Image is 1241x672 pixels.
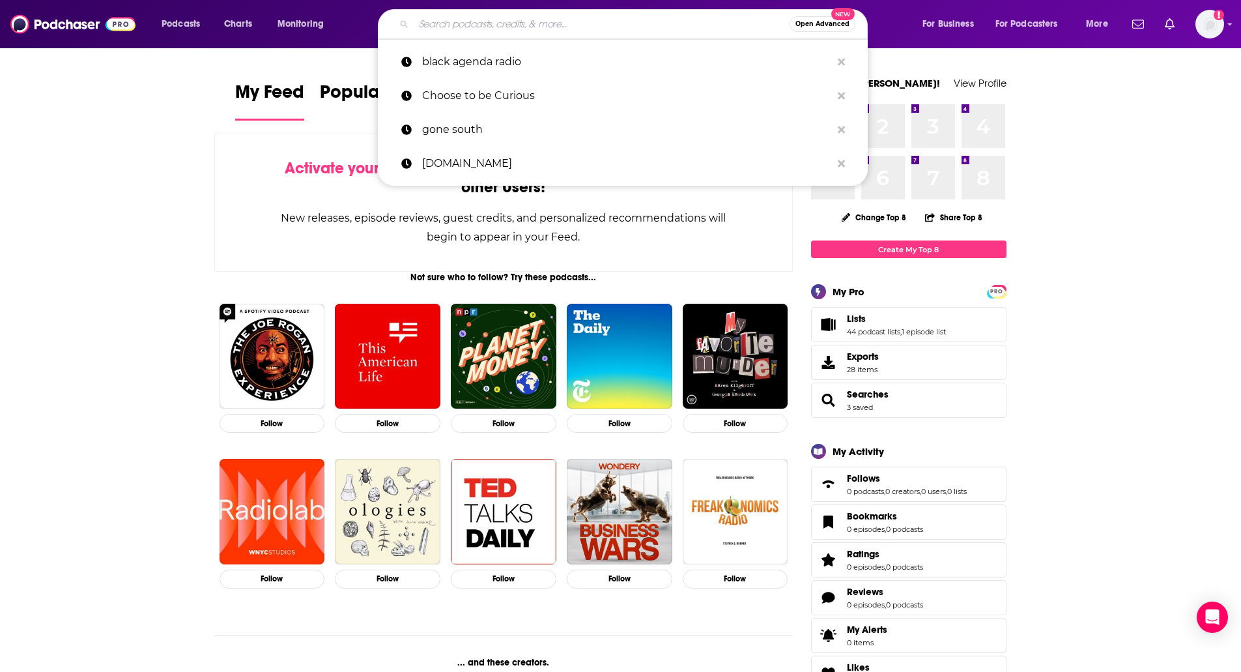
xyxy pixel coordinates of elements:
button: open menu [268,14,341,35]
a: Ratings [816,551,842,569]
a: 0 podcasts [847,487,884,496]
button: open menu [1077,14,1124,35]
a: 1 episode list [902,327,946,336]
img: User Profile [1195,10,1224,38]
span: Podcasts [162,15,200,33]
a: 0 users [921,487,946,496]
span: 28 items [847,365,879,374]
span: Follows [811,467,1006,502]
a: 44 podcast lists [847,327,900,336]
a: 0 episodes [847,600,885,609]
span: My Alerts [816,626,842,645]
span: , [885,525,886,534]
div: New releases, episode reviews, guest credits, and personalized recommendations will begin to appe... [280,209,728,246]
span: Exports [847,351,879,362]
a: Planet Money [451,304,556,409]
a: Lists [816,315,842,334]
button: Follow [567,570,672,589]
span: Exports [816,353,842,372]
span: Popular Feed [320,81,431,111]
span: My Feed [235,81,304,111]
a: My Alerts [811,618,1006,653]
a: 0 podcasts [886,525,923,534]
a: 0 creators [885,487,920,496]
p: black agenda radio [422,45,831,79]
button: Change Top 8 [834,209,915,226]
span: Bookmarks [847,510,897,522]
span: , [900,327,902,336]
a: 0 podcasts [886,600,923,609]
img: Radiolab [220,459,325,564]
a: Exports [811,345,1006,380]
button: open menu [987,14,1077,35]
img: TED Talks Daily [451,459,556,564]
a: Ratings [847,548,923,560]
a: 0 episodes [847,525,885,534]
a: Lists [847,313,946,325]
p: gone south [422,113,831,147]
svg: Add a profile image [1214,10,1224,20]
a: Choose to be Curious [378,79,868,113]
a: 0 podcasts [886,562,923,572]
span: , [884,487,885,496]
img: The Daily [567,304,672,409]
a: Searches [847,388,889,400]
a: Welcome [PERSON_NAME]! [811,77,940,89]
div: My Activity [833,445,884,458]
img: Ologies with Alie Ward [335,459,440,564]
img: Business Wars [567,459,672,564]
a: My Favorite Murder with Karen Kilgariff and Georgia Hardstark [683,304,788,409]
span: Lists [847,313,866,325]
span: For Podcasters [995,15,1058,33]
span: , [885,562,886,572]
button: Share Top 8 [924,205,983,230]
img: The Joe Rogan Experience [220,304,325,409]
span: 0 items [847,638,887,647]
span: Ratings [847,548,879,560]
a: Popular Feed [320,81,431,121]
span: Bookmarks [811,504,1006,540]
a: black agenda radio [378,45,868,79]
img: This American Life [335,304,440,409]
a: [DOMAIN_NAME] [378,147,868,181]
a: Freakonomics Radio [683,459,788,564]
span: Charts [224,15,252,33]
button: Follow [220,570,325,589]
button: Follow [451,570,556,589]
a: Reviews [816,589,842,607]
button: Follow [335,570,440,589]
a: Charts [216,14,260,35]
span: PRO [989,287,1005,297]
button: Open AdvancedNew [790,16,855,32]
button: Follow [335,414,440,433]
div: by following Podcasts, Creators, Lists, and other Users! [280,159,728,197]
span: , [920,487,921,496]
a: Reviews [847,586,923,598]
span: Ratings [811,542,1006,577]
a: PRO [989,286,1005,296]
span: My Alerts [847,624,887,635]
button: Follow [567,414,672,433]
span: Logged in as ereardon [1195,10,1224,38]
a: gone south [378,113,868,147]
button: Follow [220,414,325,433]
button: Show profile menu [1195,10,1224,38]
button: open menu [913,14,990,35]
p: Choose to be Curious [422,79,831,113]
p: happiness.info [422,147,831,181]
div: ... and these creators. [214,657,793,668]
a: 3 saved [847,403,873,412]
div: My Pro [833,285,864,298]
span: Reviews [847,586,883,598]
a: Searches [816,391,842,409]
a: Podchaser - Follow, Share and Rate Podcasts [10,12,136,37]
a: Bookmarks [847,510,923,522]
